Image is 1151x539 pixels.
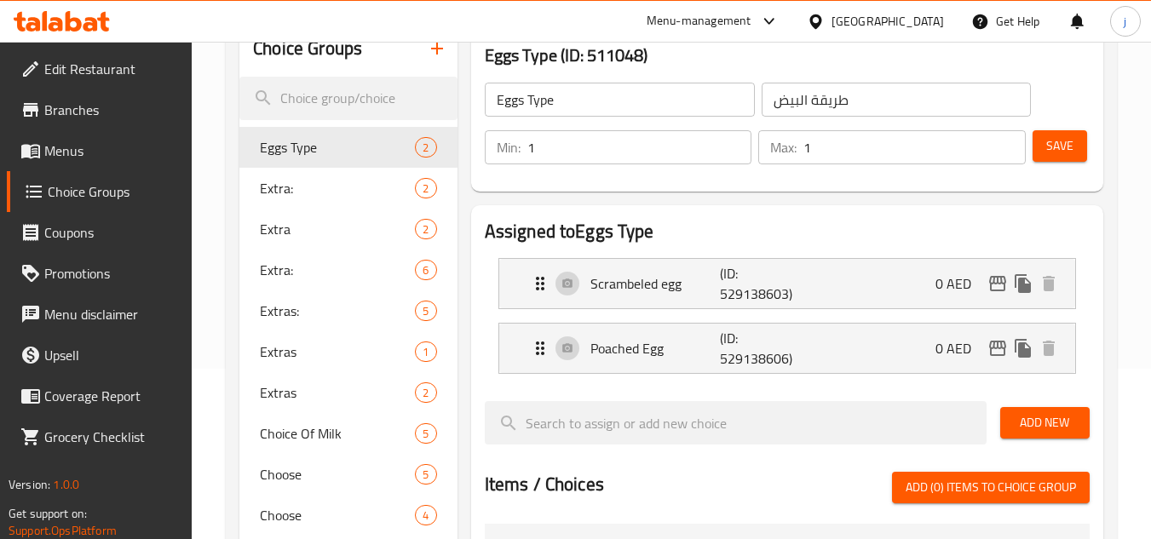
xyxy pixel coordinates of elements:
[415,505,436,525] div: Choices
[7,253,193,294] a: Promotions
[416,467,435,483] span: 5
[416,385,435,401] span: 2
[7,376,193,416] a: Coverage Report
[7,89,193,130] a: Branches
[416,426,435,442] span: 5
[7,212,193,253] a: Coupons
[416,181,435,197] span: 2
[7,130,193,171] a: Menus
[892,472,1090,503] button: Add (0) items to choice group
[7,49,193,89] a: Edit Restaurant
[7,335,193,376] a: Upsell
[1046,135,1073,157] span: Save
[239,127,457,168] div: Eggs Type2
[416,221,435,238] span: 2
[44,263,179,284] span: Promotions
[44,140,179,161] span: Menus
[935,338,985,358] p: 0 AED
[647,11,751,32] div: Menu-management
[260,260,415,280] span: Extra:
[239,454,457,495] div: Choose5
[260,301,415,321] span: Extras:
[415,219,436,239] div: Choices
[44,304,179,324] span: Menu disclaimer
[416,140,435,156] span: 2
[590,273,721,294] p: Scrambeled egg
[1010,271,1036,296] button: duplicate
[7,416,193,457] a: Grocery Checklist
[239,495,457,536] div: Choose4
[7,294,193,335] a: Menu disclaimer
[260,505,415,525] span: Choose
[260,219,415,239] span: Extra
[415,382,436,403] div: Choices
[44,386,179,406] span: Coverage Report
[1036,335,1062,361] button: delete
[260,423,415,444] span: Choice Of Milk
[239,331,457,372] div: Extras1
[499,324,1075,373] div: Expand
[260,341,415,362] span: Extras
[485,316,1090,381] li: Expand
[1010,335,1036,361] button: duplicate
[1033,130,1087,162] button: Save
[1000,407,1090,439] button: Add New
[416,303,435,319] span: 5
[260,178,415,198] span: Extra:
[497,137,521,158] p: Min:
[985,271,1010,296] button: edit
[44,100,179,120] span: Branches
[239,249,457,290] div: Extra:6
[935,273,985,294] p: 0 AED
[720,328,807,369] p: (ID: 529138606)
[485,472,604,497] h2: Items / Choices
[239,290,457,331] div: Extras:5
[260,137,415,158] span: Eggs Type
[9,502,87,525] span: Get support on:
[44,427,179,447] span: Grocery Checklist
[416,262,435,278] span: 6
[415,423,436,444] div: Choices
[260,464,415,485] span: Choose
[485,251,1090,316] li: Expand
[239,168,457,209] div: Extra:2
[485,219,1090,244] h2: Assigned to Eggs Type
[44,59,179,79] span: Edit Restaurant
[485,42,1090,69] h3: Eggs Type (ID: 511048)
[1124,12,1126,31] span: j
[253,36,362,61] h2: Choice Groups
[44,345,179,365] span: Upsell
[239,372,457,413] div: Extras2
[416,344,435,360] span: 1
[1036,271,1062,296] button: delete
[485,401,987,444] input: search
[770,137,797,158] p: Max:
[590,338,721,358] p: Poached Egg
[48,181,179,202] span: Choice Groups
[44,222,179,243] span: Coupons
[53,473,79,496] span: 1.0.0
[906,477,1076,498] span: Add (0) items to choice group
[985,335,1010,361] button: edit
[415,341,436,362] div: Choices
[1014,412,1076,433] span: Add New
[7,171,193,212] a: Choice Groups
[239,209,457,249] div: Extra2
[239,413,457,454] div: Choice Of Milk5
[499,259,1075,308] div: Expand
[415,464,436,485] div: Choices
[260,382,415,403] span: Extras
[720,263,807,304] p: (ID: 529138603)
[239,77,457,120] input: search
[415,178,436,198] div: Choices
[416,507,435,524] span: 4
[832,12,944,31] div: [GEOGRAPHIC_DATA]
[9,473,50,496] span: Version:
